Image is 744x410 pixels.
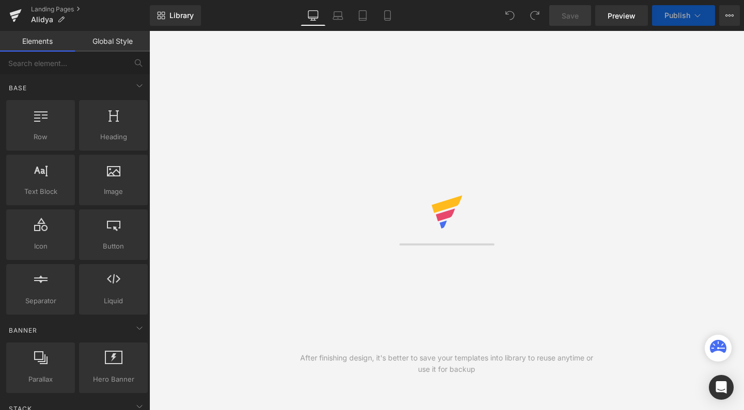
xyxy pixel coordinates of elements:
[709,375,734,400] div: Open Intercom Messenger
[9,186,72,197] span: Text Block
[75,31,150,52] a: Global Style
[524,5,545,26] button: Redo
[298,352,596,375] div: After finishing design, it's better to save your templates into library to reuse anytime or use i...
[9,132,72,142] span: Row
[82,241,145,252] span: Button
[8,83,28,93] span: Base
[169,11,194,20] span: Library
[9,374,72,385] span: Parallax
[608,10,636,21] span: Preview
[82,374,145,385] span: Hero Banner
[301,5,326,26] a: Desktop
[8,325,38,335] span: Banner
[652,5,715,26] button: Publish
[664,11,690,20] span: Publish
[375,5,400,26] a: Mobile
[9,296,72,306] span: Separator
[350,5,375,26] a: Tablet
[31,5,150,13] a: Landing Pages
[82,132,145,142] span: Heading
[719,5,740,26] button: More
[326,5,350,26] a: Laptop
[82,296,145,306] span: Liquid
[82,186,145,197] span: Image
[595,5,648,26] a: Preview
[9,241,72,252] span: Icon
[562,10,579,21] span: Save
[150,5,201,26] a: New Library
[31,15,53,24] span: Alidya
[500,5,520,26] button: Undo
